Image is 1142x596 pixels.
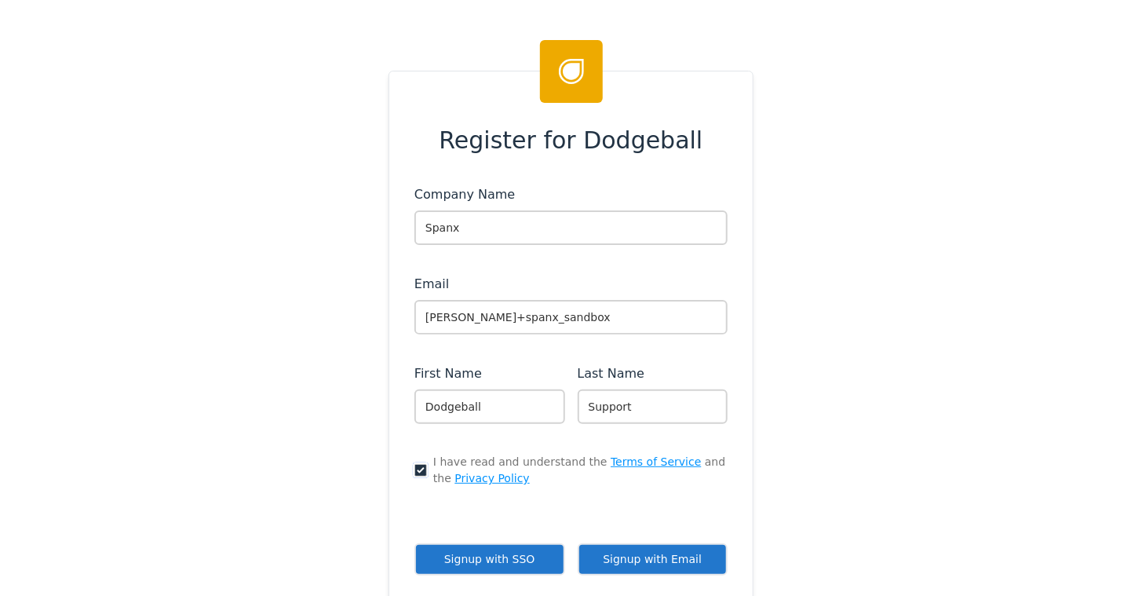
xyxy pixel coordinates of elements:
[578,543,728,576] button: Signup with Email
[454,472,529,484] a: Privacy Policy
[414,210,728,245] input: Enter your company name
[611,455,701,468] a: Terms of Service
[440,122,703,158] span: Register for Dodgeball
[414,543,565,576] button: Signup with SSO
[433,454,728,487] span: I have read and understand the and the
[414,366,482,381] span: First Name
[414,276,449,291] span: Email
[414,300,728,335] input: Enter your work email address
[414,389,565,424] input: Enter your first name
[578,389,728,424] input: Enter your last name
[578,366,645,381] span: Last Name
[414,187,515,202] span: Company Name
